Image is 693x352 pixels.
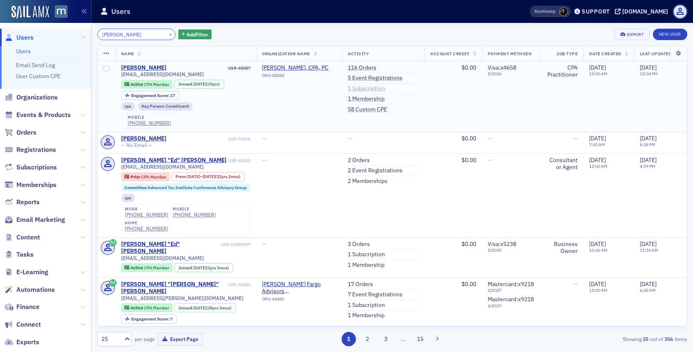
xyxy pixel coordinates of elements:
div: [PERSON_NAME] [121,64,166,72]
span: Committee : [124,185,148,190]
div: work [125,207,168,212]
span: Registrations [16,145,56,154]
span: [DATE] [193,305,206,311]
span: [DATE] [193,81,206,87]
span: Finance [16,302,40,311]
strong: 25 [641,335,650,343]
time: 8:38 PM [640,142,655,147]
a: 1 Membership [348,95,385,103]
strong: 356 [663,335,675,343]
span: [DATE] [202,174,215,179]
span: Email Marketing [16,215,65,224]
a: Active CPA Member [124,81,169,87]
a: Email Send Log [16,61,55,69]
div: Also [534,9,542,14]
img: SailAMX [55,5,67,18]
button: 2 [360,332,374,346]
button: AddFilter [178,29,212,40]
div: USR-44481 [228,282,250,287]
div: Export [627,32,644,37]
a: 1 Subscription [348,251,385,258]
a: [PERSON_NAME], CPA, PC [262,64,336,72]
a: [PERSON_NAME] [121,135,166,142]
button: [DOMAIN_NAME] [615,9,671,14]
span: Account Credit [430,51,469,56]
span: Last Updated [640,51,672,56]
span: Active [130,81,144,87]
a: Reports [4,198,40,207]
span: Viewing [534,9,555,14]
div: (2yrs 5mos) [193,265,229,271]
span: — [573,135,578,142]
a: Users [4,33,34,42]
div: Showing out of items [496,335,687,343]
span: Exports [16,338,39,347]
span: Joined : [178,265,194,271]
time: 12:00 AM [589,163,607,169]
span: From : [175,174,188,179]
span: [DATE] [193,265,206,271]
a: Committee:Advanced Tax Institute Conference Advisory Group [124,185,247,190]
span: $0.00 [461,280,476,288]
a: [PHONE_NUMBER] [128,120,171,126]
div: CPA Practitioner [545,64,578,79]
span: Add Filter [187,31,208,38]
div: home [125,221,168,226]
span: CPA Member [144,265,169,271]
a: 1 Membership [348,312,385,319]
div: From: 1999-03-05 00:00:00 [171,172,245,181]
h1: Users [111,7,130,16]
a: 2 Event Registrations [348,167,403,174]
span: CPA Member [141,174,166,180]
button: 1 [342,332,356,346]
span: $0.00 [461,156,476,164]
a: Organizations [4,93,58,102]
button: Export Page [157,333,203,345]
img: SailAMX [11,6,49,19]
div: Engagement Score: 17 [121,91,179,100]
a: E-Learning [4,268,48,277]
span: Organizations [16,93,58,102]
span: Engagement Score : [131,93,170,98]
span: Joined : [178,81,194,87]
a: Active CPA Member [124,305,169,311]
a: 2 Orders [348,157,370,164]
a: [PHONE_NUMBER] [173,212,216,218]
div: USR-19449959 [221,242,250,247]
span: — [488,135,492,142]
a: 1 Subscription [348,85,385,93]
a: User Custom CPE [16,72,61,80]
div: [PHONE_NUMBER] [125,226,168,232]
span: [DATE] [640,280,657,288]
a: View Homepage [49,5,67,19]
span: — [262,240,266,248]
a: Registrations [4,145,56,154]
button: Export [614,29,650,40]
div: Active: Active: CPA Member [121,303,173,312]
span: [DATE] [640,240,657,248]
span: Payment Methods [488,51,531,56]
span: E-Learning [16,268,48,277]
span: … [397,335,409,343]
span: Orders [16,128,36,137]
a: New User [653,29,687,40]
a: [PHONE_NUMBER] [125,212,168,218]
div: – (22yrs 2mos) [187,174,241,179]
span: 5 / 2030 [488,248,534,253]
label: per page [135,335,155,343]
a: Tasks [4,250,34,259]
div: cpa [121,102,135,111]
a: Automations [4,285,55,294]
div: Business Owner [545,241,578,255]
span: 4 / 2027 [488,303,534,309]
div: Engagement Score: 7 [121,314,177,323]
a: 2 Memberships [348,178,387,185]
div: mobile [128,115,171,120]
div: [DOMAIN_NAME] [622,8,668,15]
span: [DATE] [640,135,657,142]
span: [DATE] [589,240,606,248]
div: Active: Active: CPA Member [121,263,173,272]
